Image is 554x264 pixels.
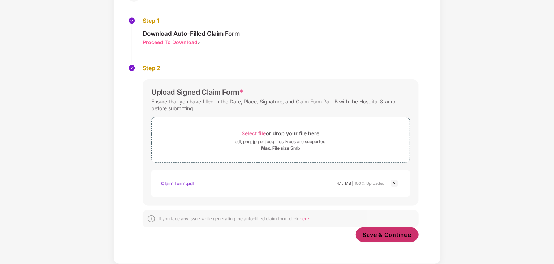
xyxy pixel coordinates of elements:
[152,123,410,157] span: Select fileor drop your file herepdf, png, jpg or jpeg files types are supported.Max. File size 5mb
[161,177,195,190] div: Claim form.pdf
[300,216,309,221] span: here
[352,181,385,186] span: | 100% Uploaded
[128,64,135,72] img: svg+xml;base64,PHN2ZyBpZD0iU3RlcC1Eb25lLTMyeDMyIiB4bWxucz0iaHR0cDovL3d3dy53My5vcmcvMjAwMC9zdmciIH...
[261,145,300,151] div: Max. File size 5mb
[143,30,240,38] div: Download Auto-Filled Claim Form
[128,17,135,24] img: svg+xml;base64,PHN2ZyBpZD0iU3RlcC1Eb25lLTMyeDMyIiB4bWxucz0iaHR0cDovL3d3dy53My5vcmcvMjAwMC9zdmciIH...
[363,231,412,239] span: Save & Continue
[356,227,419,242] button: Save & Continue
[242,130,266,136] span: Select file
[143,64,419,72] div: Step 2
[143,17,240,25] div: Step 1
[337,181,351,186] span: 4.15 MB
[143,39,198,46] div: Proceed To Download
[390,179,399,188] img: svg+xml;base64,PHN2ZyBpZD0iQ3Jvc3MtMjR4MjQiIHhtbG5zPSJodHRwOi8vd3d3LnczLm9yZy8yMDAwL3N2ZyIgd2lkdG...
[159,216,309,222] div: If you face any issue while generating the auto-filled claim form click
[235,138,326,145] div: pdf, png, jpg or jpeg files types are supported.
[147,214,156,223] img: svg+xml;base64,PHN2ZyBpZD0iSW5mb18tXzMyeDMyIiBkYXRhLW5hbWU9IkluZm8gLSAzMngzMiIgeG1sbnM9Imh0dHA6Ly...
[242,128,320,138] div: or drop your file here
[151,97,410,113] div: Ensure that you have filled in the Date, Place, Signature, and Claim Form Part B with the Hospita...
[151,88,243,97] div: Upload Signed Claim Form
[198,40,200,45] span: >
